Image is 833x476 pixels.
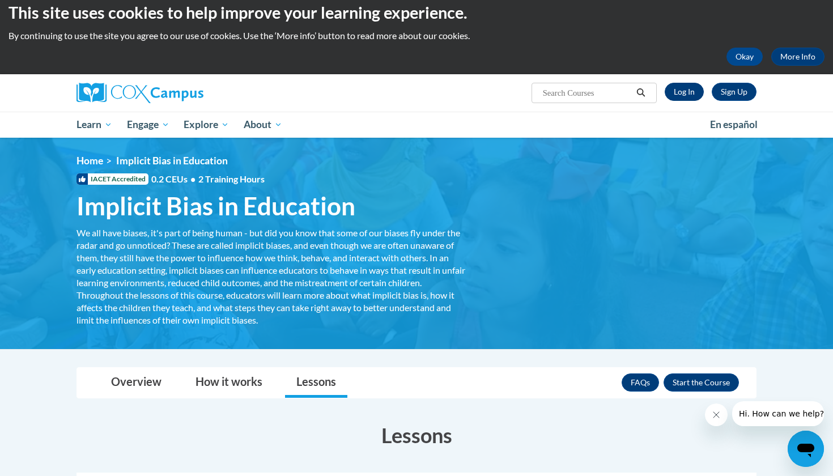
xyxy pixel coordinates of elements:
button: Search [632,86,649,100]
span: Explore [184,118,229,131]
a: En español [703,113,765,137]
h3: Lessons [76,421,756,449]
iframe: Message from company [732,401,824,426]
span: IACET Accredited [76,173,148,185]
p: By continuing to use the site you agree to our use of cookies. Use the ‘More info’ button to read... [8,29,824,42]
img: Cox Campus [76,83,203,103]
span: Implicit Bias in Education [76,191,355,221]
span: Learn [76,118,112,131]
span: Implicit Bias in Education [116,155,228,167]
a: About [236,112,290,138]
h2: This site uses cookies to help improve your learning experience. [8,1,824,24]
input: Search Courses [542,86,632,100]
a: FAQs [622,373,659,392]
span: 2 Training Hours [198,173,265,184]
button: Enroll [664,373,739,392]
span: En español [710,118,758,130]
span: • [190,173,195,184]
a: Cox Campus [76,83,292,103]
a: Overview [100,368,173,398]
a: More Info [771,48,824,66]
span: 0.2 CEUs [151,173,265,185]
a: Learn [69,112,120,138]
a: How it works [184,368,274,398]
a: Lessons [285,368,347,398]
div: We all have biases, it's part of being human - but did you know that some of our biases fly under... [76,227,467,326]
span: Engage [127,118,169,131]
a: Log In [665,83,704,101]
span: About [244,118,282,131]
iframe: Close message [705,403,728,426]
button: Okay [726,48,763,66]
div: Main menu [59,112,773,138]
a: Register [712,83,756,101]
iframe: Button to launch messaging window [788,431,824,467]
a: Home [76,155,103,167]
a: Engage [120,112,177,138]
a: Explore [176,112,236,138]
